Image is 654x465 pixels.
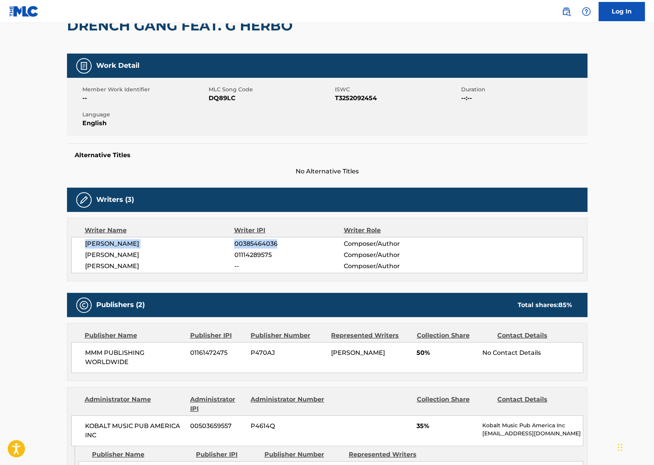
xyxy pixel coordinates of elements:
[344,250,443,260] span: Composer/Author
[251,395,325,413] div: Administrator Number
[82,86,207,94] span: Member Work Identifier
[251,331,325,340] div: Publisher Number
[234,250,343,260] span: 01114289575
[497,331,572,340] div: Contact Details
[196,450,259,459] div: Publisher IPI
[234,262,343,271] span: --
[416,395,491,413] div: Collection Share
[331,331,411,340] div: Represented Writers
[461,86,585,94] span: Duration
[85,395,184,413] div: Administrator Name
[618,436,622,459] div: Drag
[209,94,333,103] span: DQ89LC
[562,7,571,16] img: search
[190,395,245,413] div: Administrator IPI
[482,421,582,430] p: Kobalt Music Pub America Inc
[85,331,184,340] div: Publisher Name
[82,119,207,128] span: English
[264,450,343,459] div: Publisher Number
[251,421,325,431] span: P4614Q
[416,331,491,340] div: Collection Share
[518,300,572,310] div: Total shares:
[75,151,580,159] h5: Alternative Titles
[67,167,587,176] span: No Alternative Titles
[497,395,572,413] div: Contact Details
[579,4,594,19] div: Help
[82,111,207,119] span: Language
[335,86,459,94] span: ISWC
[96,300,145,309] h5: Publishers (2)
[482,430,582,438] p: [EMAIL_ADDRESS][DOMAIN_NAME]
[85,226,234,235] div: Writer Name
[344,239,443,248] span: Composer/Author
[251,348,325,358] span: P470AJ
[79,195,89,205] img: Writers
[85,421,185,440] span: KOBALT MUSIC PUB AMERICA INC
[67,17,296,34] h2: DRENCH GANG FEAT. G HERBO
[96,61,139,70] h5: Work Detail
[482,348,582,358] div: No Contact Details
[79,61,89,71] img: Work Detail
[344,226,443,235] div: Writer Role
[599,2,645,21] a: Log In
[344,262,443,271] span: Composer/Author
[234,226,344,235] div: Writer IPI
[79,300,89,310] img: Publishers
[85,348,185,367] span: MMM PUBLISHING WORLDWIDE
[85,262,234,271] span: [PERSON_NAME]
[559,4,574,19] a: Public Search
[234,239,343,248] span: 00385464036
[582,7,591,16] img: help
[82,94,207,103] span: --
[416,348,476,358] span: 50%
[335,94,459,103] span: T3252092454
[416,421,476,431] span: 35%
[9,6,39,17] img: MLC Logo
[190,348,245,358] span: 01161472475
[85,250,234,260] span: [PERSON_NAME]
[190,421,245,431] span: 00503659557
[209,86,333,94] span: MLC Song Code
[92,450,190,459] div: Publisher Name
[461,94,585,103] span: --:--
[190,331,245,340] div: Publisher IPI
[349,450,427,459] div: Represented Writers
[96,195,134,204] h5: Writers (3)
[85,239,234,248] span: [PERSON_NAME]
[616,428,654,465] iframe: Chat Widget
[559,301,572,309] span: 85 %
[331,349,385,356] span: [PERSON_NAME]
